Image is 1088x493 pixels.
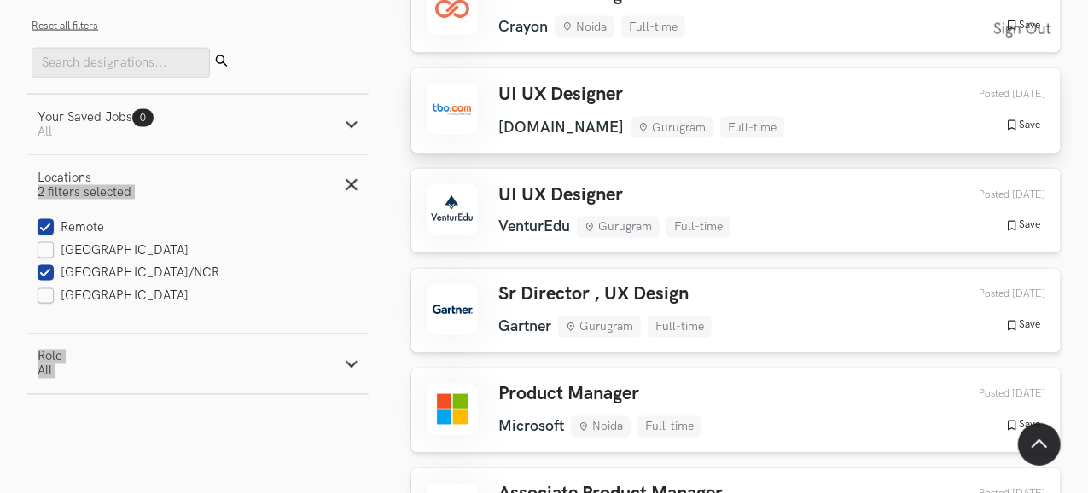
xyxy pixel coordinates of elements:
a: UI UX Designer [DOMAIN_NAME] Gurugram Full-time Posted [DATE] Save [411,68,1061,153]
button: Save [1000,318,1045,333]
h3: UI UX Designer [498,84,784,106]
a: Product Manager Microsoft Noida Full-time Posted [DATE] Save [411,368,1061,453]
a: UI UX Designer VenturEdu Gurugram Full-time Posted [DATE] Save [411,169,1061,253]
a: Sr Director , UX Design Gartner Gurugram Full-time Posted [DATE] Save [411,269,1061,353]
button: Save [1000,218,1045,234]
li: [DOMAIN_NAME] [498,119,624,136]
button: Your Saved Jobs0 All [27,95,369,154]
div: 04th Sep [939,288,1045,301]
button: Save [1000,418,1045,433]
h3: UI UX Designer [498,184,730,206]
li: Full-time [621,16,685,38]
li: Noida [555,16,614,38]
button: RoleAll [27,334,369,394]
label: [GEOGRAPHIC_DATA]/NCR [38,265,220,283]
label: [GEOGRAPHIC_DATA] [38,288,189,306]
li: Full-time [720,117,784,138]
a: Sign Out [993,10,1061,49]
li: Gurugram [631,117,713,138]
li: VenturEdu [498,218,570,236]
li: Gartner [498,318,551,336]
li: Crayon [498,18,548,36]
div: Role [38,350,62,364]
li: Full-time [648,316,712,338]
h3: Product Manager [498,384,701,406]
div: Locations2 filters selected [27,215,369,333]
button: Save [1000,118,1045,133]
span: 0 [140,112,146,125]
span: All [38,125,52,139]
li: Gurugram [577,217,660,238]
div: 05th Sep [939,188,1045,201]
span: 2 filters selected [38,185,131,200]
button: Reset all filters [32,20,98,32]
li: Microsoft [498,418,564,436]
span: All [38,364,52,379]
li: Full-time [666,217,730,238]
div: 04th Sep [939,388,1045,401]
div: 05th Sep [939,88,1045,101]
li: Noida [571,416,631,438]
input: Search [32,48,210,78]
label: Remote [38,220,105,238]
li: Gurugram [558,316,641,338]
h3: Sr Director , UX Design [498,284,712,306]
button: Locations2 filters selected [27,155,369,215]
label: [GEOGRAPHIC_DATA] [38,243,189,261]
div: Locations [38,171,131,185]
div: Your Saved Jobs [38,110,154,125]
li: Full-time [637,416,701,438]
